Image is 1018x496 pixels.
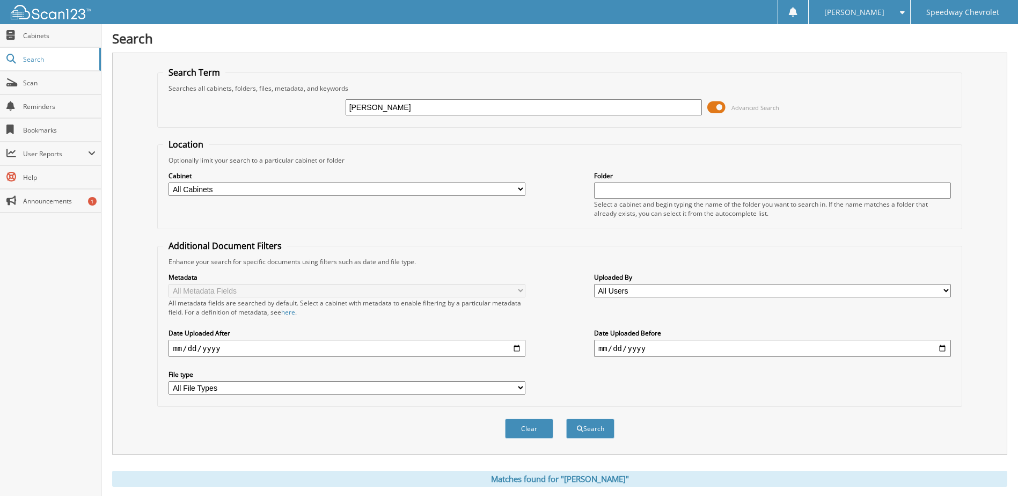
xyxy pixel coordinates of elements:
label: Uploaded By [594,273,951,282]
input: end [594,340,951,357]
a: here [281,308,295,317]
span: Search [23,55,94,64]
span: Advanced Search [731,104,779,112]
span: Scan [23,78,96,87]
span: [PERSON_NAME] [824,9,884,16]
iframe: Chat Widget [964,444,1018,496]
button: Search [566,419,614,439]
legend: Location [163,138,209,150]
label: Folder [594,171,951,180]
span: Announcements [23,196,96,206]
label: Date Uploaded After [169,329,525,338]
div: Matches found for "[PERSON_NAME]" [112,471,1007,487]
label: Date Uploaded Before [594,329,951,338]
img: scan123-logo-white.svg [11,5,91,19]
h1: Search [112,30,1007,47]
span: Cabinets [23,31,96,40]
div: Optionally limit your search to a particular cabinet or folder [163,156,956,165]
button: Clear [505,419,553,439]
div: Select a cabinet and begin typing the name of the folder you want to search in. If the name match... [594,200,951,218]
span: Speedway Chevrolet [926,9,999,16]
label: Cabinet [169,171,525,180]
span: Reminders [23,102,96,111]
legend: Search Term [163,67,225,78]
div: All metadata fields are searched by default. Select a cabinet with metadata to enable filtering b... [169,298,525,317]
input: start [169,340,525,357]
span: User Reports [23,149,88,158]
label: Metadata [169,273,525,282]
legend: Additional Document Filters [163,240,287,252]
label: File type [169,370,525,379]
div: Searches all cabinets, folders, files, metadata, and keywords [163,84,956,93]
span: Help [23,173,96,182]
span: Bookmarks [23,126,96,135]
div: 1 [88,197,97,206]
div: Enhance your search for specific documents using filters such as date and file type. [163,257,956,266]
